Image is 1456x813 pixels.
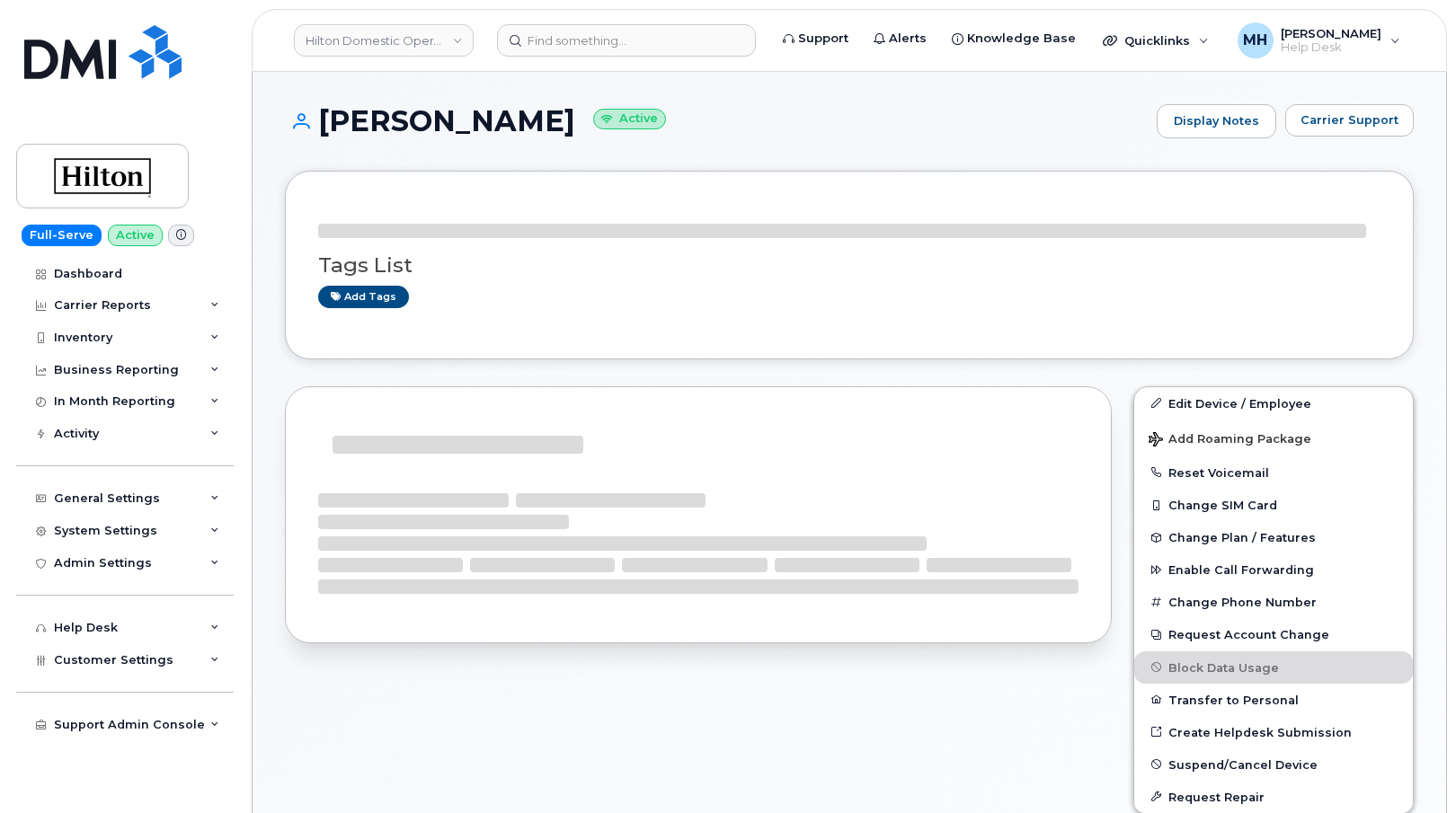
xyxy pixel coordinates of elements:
[1134,716,1413,748] a: Create Helpdesk Submission
[1157,104,1276,138] a: Display Notes
[1168,531,1316,544] span: Change Plan / Features
[1285,104,1414,137] button: Carrier Support
[1134,618,1413,650] button: Request Account Change
[1134,586,1413,618] button: Change Phone Number
[1301,111,1398,128] span: Carrier Support
[1168,563,1314,577] span: Enable Call Forwarding
[1134,651,1413,684] button: Block Data Usage
[1134,420,1413,456] button: Add Roaming Package
[1134,748,1413,781] button: Suspend/Cancel Device
[1134,489,1413,521] button: Change SIM Card
[1134,684,1413,716] button: Transfer to Personal
[285,105,1148,137] h1: [PERSON_NAME]
[318,254,1381,277] h3: Tags List
[1134,553,1413,586] button: Enable Call Forwarding
[318,286,409,308] a: Add tags
[1134,521,1413,553] button: Change Plan / Features
[1149,432,1311,449] span: Add Roaming Package
[1134,781,1413,813] button: Request Repair
[1134,387,1413,420] a: Edit Device / Employee
[1134,456,1413,489] button: Reset Voicemail
[1168,757,1318,771] span: Suspend/Cancel Device
[593,109,666,129] small: Active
